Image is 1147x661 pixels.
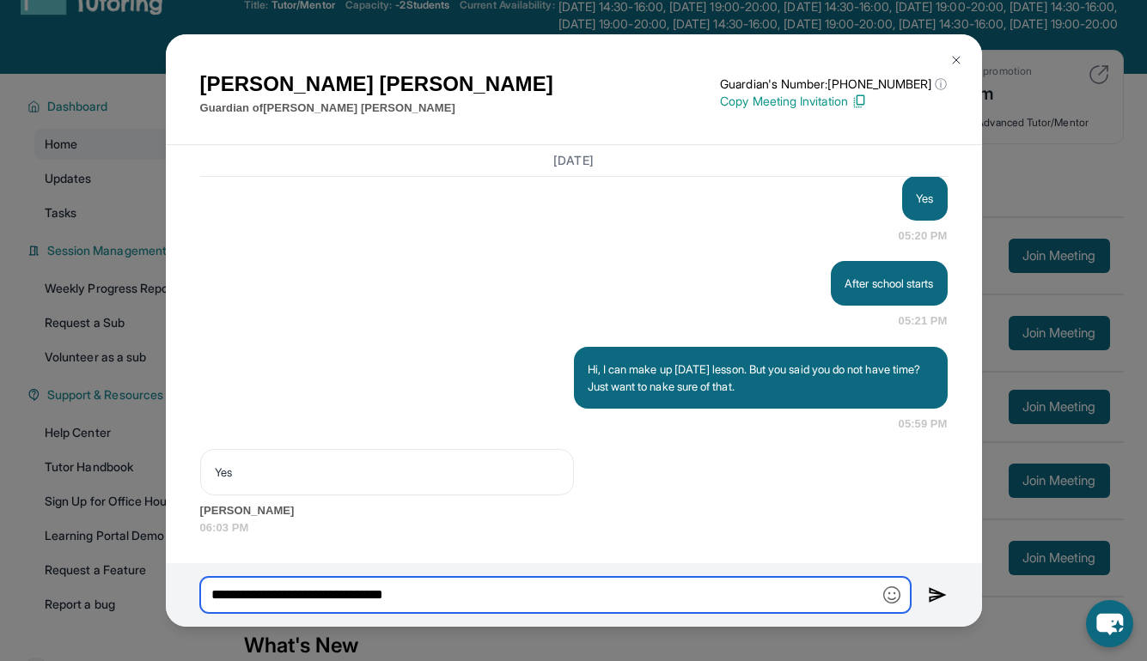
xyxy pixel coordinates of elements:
img: Emoji [883,586,900,603]
p: Guardian of [PERSON_NAME] [PERSON_NAME] [200,100,553,117]
p: After school starts [845,275,933,292]
img: Send icon [928,585,948,605]
p: Copy Meeting Invitation [720,93,947,110]
h3: [DATE] [200,152,948,169]
p: Yes [916,190,933,207]
p: Guardian's Number: [PHONE_NUMBER] [720,76,947,93]
span: ⓘ [935,76,947,93]
img: Close Icon [949,53,963,67]
p: Yes [215,464,559,481]
span: 05:59 PM [899,415,948,433]
img: Copy Icon [851,94,867,109]
p: Hi, I can make up [DATE] lesson. But you said you do not have time? Just want to nake sure of that. [588,361,934,395]
span: 05:20 PM [899,227,948,245]
span: 05:21 PM [899,312,948,330]
h1: [PERSON_NAME] [PERSON_NAME] [200,69,553,100]
span: 06:03 PM [200,519,948,537]
button: chat-button [1086,600,1133,647]
span: [PERSON_NAME] [200,502,948,519]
